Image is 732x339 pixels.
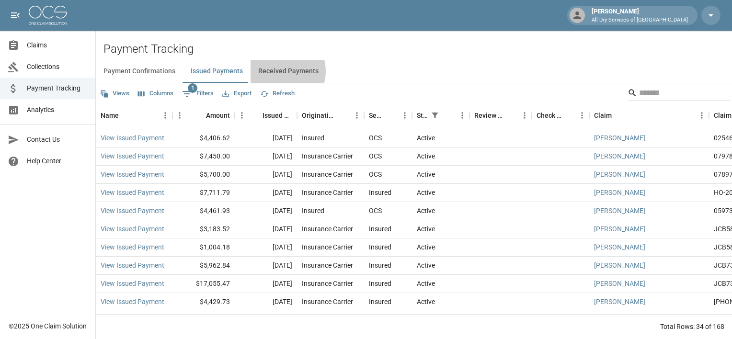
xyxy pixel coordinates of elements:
[369,188,391,197] div: Insured
[302,151,353,161] div: Insurance Carrier
[172,202,235,220] div: $4,461.93
[594,133,645,143] a: [PERSON_NAME]
[594,102,612,129] div: Claim
[417,242,435,252] div: Active
[172,184,235,202] div: $7,711.79
[27,40,88,50] span: Claims
[350,108,364,123] button: Menu
[235,238,297,257] div: [DATE]
[588,7,692,24] div: [PERSON_NAME]
[369,279,391,288] div: Insured
[364,102,412,129] div: Sent To
[235,257,297,275] div: [DATE]
[9,321,87,331] div: © 2025 One Claim Solution
[369,133,382,143] div: OCS
[302,102,336,129] div: Originating From
[369,297,391,306] div: Insured
[235,184,297,202] div: [DATE]
[27,83,88,93] span: Payment Tracking
[594,206,645,215] a: [PERSON_NAME]
[417,169,435,179] div: Active
[660,322,724,331] div: Total Rows: 34 of 168
[235,202,297,220] div: [DATE]
[369,102,384,129] div: Sent To
[96,102,172,129] div: Name
[302,279,353,288] div: Insurance Carrier
[537,102,561,129] div: Check Number
[172,147,235,166] div: $7,450.00
[469,102,532,129] div: Review Status
[263,102,292,129] div: Issued Date
[136,86,176,101] button: Select columns
[417,102,428,129] div: Status
[206,102,230,129] div: Amount
[101,279,164,288] a: View Issued Payment
[302,206,324,215] div: Insured
[172,220,235,238] div: $3,183.52
[417,151,435,161] div: Active
[101,260,164,270] a: View Issued Payment
[594,297,645,306] a: [PERSON_NAME]
[188,83,197,93] span: 1
[172,108,187,123] button: Menu
[302,224,353,234] div: Insurance Carrier
[172,257,235,275] div: $5,962.84
[27,156,88,166] span: Help Center
[235,293,297,311] div: [DATE]
[302,133,324,143] div: Insured
[474,102,504,129] div: Review Status
[258,86,297,101] button: Refresh
[592,16,688,24] p: All Dry Services of [GEOGRAPHIC_DATA]
[101,206,164,215] a: View Issued Payment
[297,102,364,129] div: Originating From
[442,109,455,122] button: Sort
[101,102,119,129] div: Name
[302,242,353,252] div: Insurance Carrier
[561,109,575,122] button: Sort
[612,109,625,122] button: Sort
[101,242,164,252] a: View Issued Payment
[27,135,88,145] span: Contact Us
[235,108,249,123] button: Menu
[417,133,435,143] div: Active
[172,102,235,129] div: Amount
[98,86,132,101] button: Views
[101,151,164,161] a: View Issued Payment
[302,260,353,270] div: Insurance Carrier
[589,102,709,129] div: Claim
[695,108,709,123] button: Menu
[575,108,589,123] button: Menu
[336,109,350,122] button: Sort
[628,85,730,102] div: Search
[172,166,235,184] div: $5,700.00
[27,105,88,115] span: Analytics
[103,42,732,56] h2: Payment Tracking
[235,220,297,238] div: [DATE]
[417,206,435,215] div: Active
[172,275,235,293] div: $17,055.47
[369,151,382,161] div: OCS
[504,109,517,122] button: Sort
[6,6,25,25] button: open drawer
[29,6,67,25] img: ocs-logo-white-transparent.png
[302,188,353,197] div: Insurance Carrier
[594,242,645,252] a: [PERSON_NAME]
[417,188,435,197] div: Active
[172,238,235,257] div: $1,004.18
[417,224,435,234] div: Active
[96,60,183,83] button: Payment Confirmations
[172,311,235,329] div: $44,000.00
[369,169,382,179] div: OCS
[172,293,235,311] div: $4,429.73
[594,260,645,270] a: [PERSON_NAME]
[101,188,164,197] a: View Issued Payment
[119,109,132,122] button: Sort
[428,109,442,122] div: 1 active filter
[369,242,391,252] div: Insured
[398,108,412,123] button: Menu
[235,129,297,147] div: [DATE]
[235,311,297,329] div: [DATE]
[220,86,254,101] button: Export
[412,102,469,129] div: Status
[101,133,164,143] a: View Issued Payment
